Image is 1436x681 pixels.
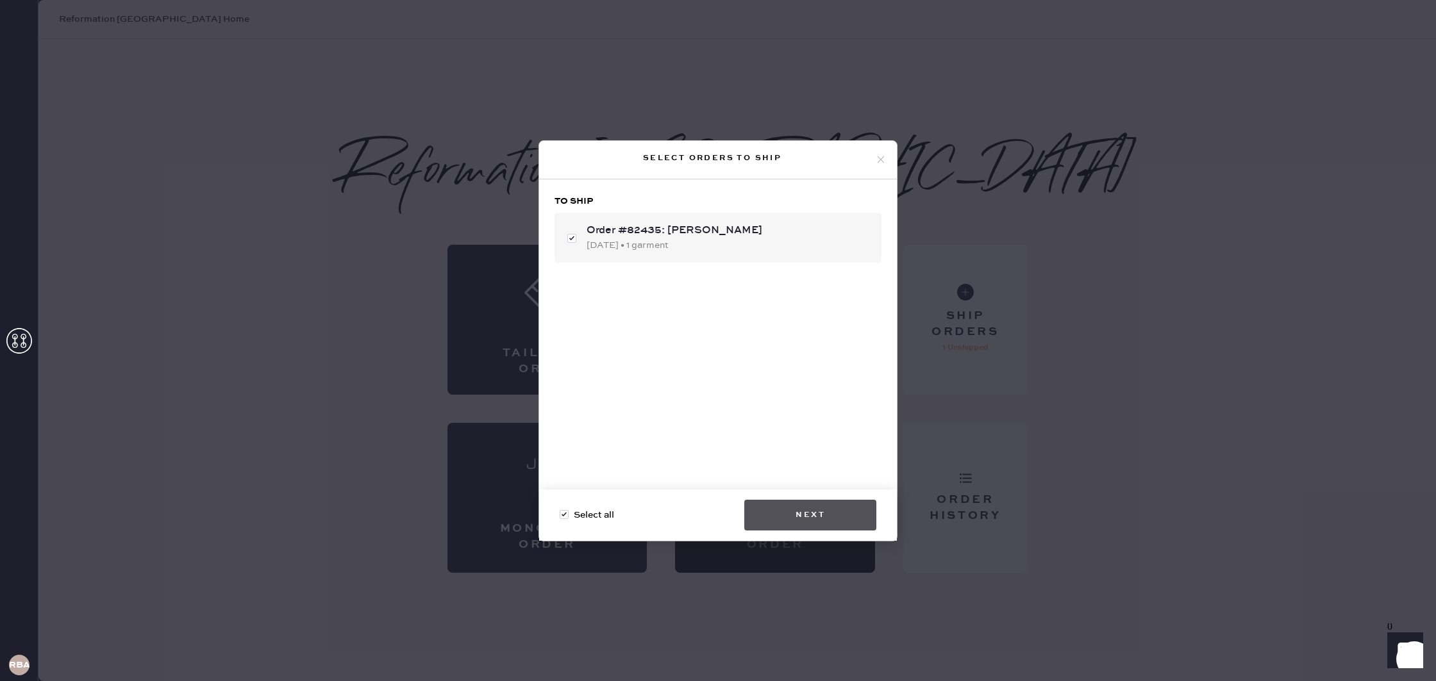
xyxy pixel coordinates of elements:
button: Next [744,500,876,530]
div: Select orders to ship [549,151,875,166]
div: [DATE] • 1 garment [587,238,871,252]
span: Select all [574,508,614,522]
h3: RBA [9,660,29,669]
iframe: Front Chat [1375,623,1430,678]
h3: To ship [555,195,881,208]
div: Order #82435: [PERSON_NAME] [587,223,871,238]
